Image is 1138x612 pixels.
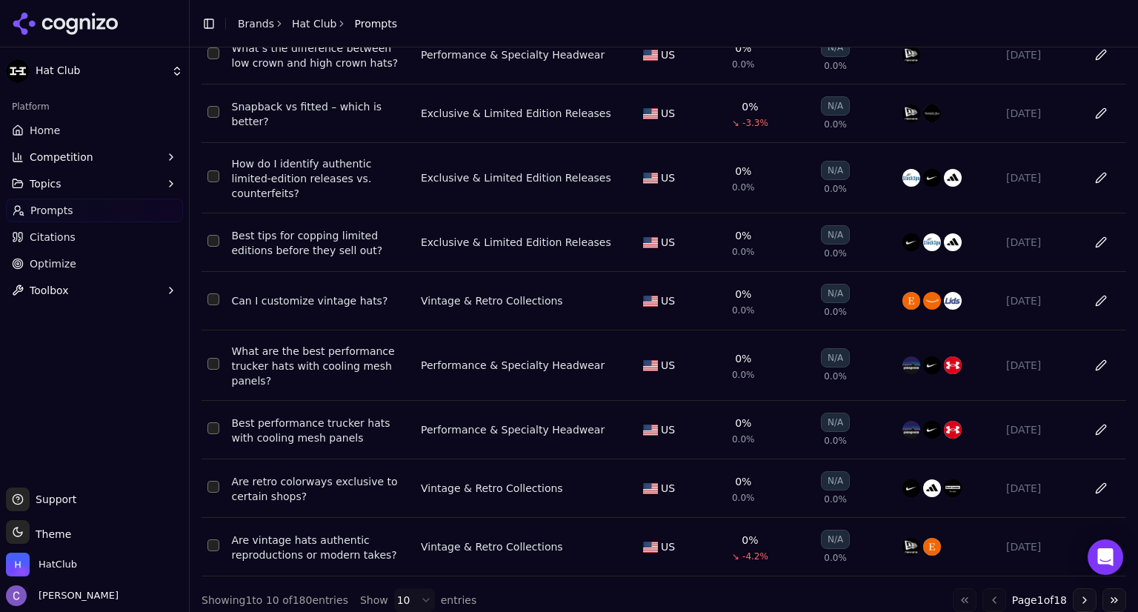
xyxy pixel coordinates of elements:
a: Performance & Specialty Headwear [421,358,605,373]
img: stockx [923,233,941,251]
button: Edit in sheet [1089,43,1113,67]
img: US flag [643,360,658,371]
div: [DATE] [1006,422,1076,437]
span: [PERSON_NAME] [33,589,119,602]
span: 0.0% [824,183,847,195]
img: nike [923,421,941,439]
span: ↘ [732,551,739,562]
a: Citations [6,225,183,249]
a: Vintage & Retro Collections [421,481,563,496]
span: 0.0% [732,182,755,193]
span: 0.0% [824,552,847,564]
button: Toolbox [6,279,183,302]
img: adidas [944,233,962,251]
button: Select row 40 [207,235,219,247]
button: Edit in sheet [1089,353,1113,377]
span: Support [30,492,76,507]
img: patagonia [902,421,920,439]
div: Exclusive & Limited Edition Releases [421,170,611,185]
img: nike [902,233,920,251]
a: Can I customize vintage hats? [232,293,409,308]
img: US flag [643,108,658,119]
span: Optimize [30,256,76,271]
div: 0% [735,228,751,243]
button: Edit in sheet [1089,102,1113,125]
a: Home [6,119,183,142]
span: 0.0% [824,60,847,72]
img: amazon [923,292,941,310]
div: N/A [821,530,850,549]
span: 0.0% [732,433,755,445]
span: Prompts [354,16,397,31]
a: Brands [238,18,274,30]
div: N/A [821,413,850,432]
div: Are retro colorways exclusive to certain shops? [232,474,409,504]
span: US [661,106,675,121]
img: nike [902,479,920,497]
div: N/A [821,161,850,180]
img: mitchell & ness [923,104,941,122]
div: Performance & Specialty Headwear [421,422,605,437]
span: Toolbox [30,283,69,298]
div: What are the best performance trucker hats with cooling mesh panels? [232,344,409,388]
div: Platform [6,95,183,119]
a: Prompts [6,199,183,222]
button: Select row 27 [207,170,219,182]
a: How do I identify authentic limited-edition releases vs. counterfeits? [232,156,409,201]
span: 0.0% [732,305,755,316]
nav: breadcrumb [238,16,397,31]
img: Chris Hayes [6,585,27,606]
img: US flag [643,425,658,436]
a: Optimize [6,252,183,276]
a: Vintage & Retro Collections [421,293,563,308]
div: Best performance trucker hats with cooling mesh panels [232,416,409,445]
span: 0.0% [824,119,847,130]
img: new era [902,538,920,556]
img: under armour [944,356,962,374]
div: N/A [821,471,850,490]
img: adidas [923,479,941,497]
div: [DATE] [1006,235,1076,250]
span: US [661,47,675,62]
div: 0% [742,533,758,548]
button: Select row 61 [207,481,219,493]
span: -4.2% [742,551,768,562]
img: lids [944,292,962,310]
div: 0% [735,41,751,56]
div: Exclusive & Limited Edition Releases [421,106,611,121]
div: Vintage & Retro Collections [421,539,563,554]
span: 0.0% [824,370,847,382]
img: adidas [944,169,962,187]
div: [DATE] [1006,106,1076,121]
span: 0.0% [824,306,847,318]
a: Snapback vs fitted – which is better? [232,99,409,129]
div: 0% [742,99,758,114]
img: US flag [643,483,658,494]
span: 0.0% [824,493,847,505]
img: US flag [643,296,658,307]
span: 0.0% [824,247,847,259]
img: US flag [643,237,658,248]
div: 0% [735,474,751,489]
span: 0.0% [732,492,755,504]
span: US [661,481,675,496]
button: Select row 21 [207,106,219,118]
button: Competition [6,145,183,169]
a: Performance & Specialty Headwear [421,47,605,62]
button: Open user button [6,585,119,606]
button: Edit in sheet [1089,289,1113,313]
span: US [661,539,675,554]
span: ↘ [732,117,739,129]
span: US [661,293,675,308]
div: [DATE] [1006,481,1076,496]
img: foot locker [944,479,962,497]
a: Best tips for copping limited editions before they sell out? [232,228,409,258]
img: nike [923,356,941,374]
button: Select row 49 [207,358,219,370]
